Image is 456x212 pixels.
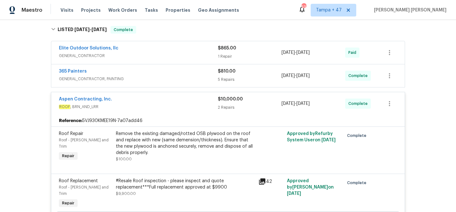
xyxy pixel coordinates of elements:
[59,69,87,74] a: 365 Painters
[59,46,118,50] a: Elite Outdoor Solutions, llc
[282,73,310,79] span: -
[348,73,370,79] span: Complete
[59,105,70,109] em: ROOF
[282,101,295,106] span: [DATE]
[59,104,218,110] span: , BRN_AND_LRR
[49,20,407,40] div: LISTED [DATE]-[DATE]Complete
[287,179,334,196] span: Approved by [PERSON_NAME] on
[287,191,301,196] span: [DATE]
[296,101,310,106] span: [DATE]
[218,69,236,74] span: $810.00
[59,53,218,59] span: GENERAL_CONTRACTOR
[218,46,236,50] span: $865.00
[59,185,109,196] span: Roof - [PERSON_NAME] and Trim
[92,27,107,32] span: [DATE]
[316,7,342,13] span: Tampa + 47
[296,74,310,78] span: [DATE]
[74,27,107,32] span: -
[22,7,42,13] span: Maestro
[258,178,283,185] div: 42
[116,157,132,161] span: $100.00
[296,50,310,55] span: [DATE]
[58,26,107,34] h6: LISTED
[321,138,336,142] span: [DATE]
[218,53,282,60] div: 1 Repair
[59,179,98,183] span: Roof Replacement
[371,7,446,13] span: [PERSON_NAME] [PERSON_NAME]
[81,7,101,13] span: Projects
[218,76,282,83] div: 5 Repairs
[282,100,310,107] span: -
[145,8,158,12] span: Tasks
[60,200,77,206] span: Repair
[282,74,295,78] span: [DATE]
[116,178,255,190] div: #Resale Roof inspection - please inspect and quote replacement***Full replacement approved at $9900
[218,104,282,111] div: 2 Repairs
[301,4,306,10] div: 533
[282,50,295,55] span: [DATE]
[287,132,336,142] span: Approved by Refurby System User on
[198,7,239,13] span: Geo Assignments
[51,115,405,126] div: 5VJ930KMEE19N-7a07add46
[74,27,90,32] span: [DATE]
[347,132,369,139] span: Complete
[218,97,243,101] span: $10,000.00
[59,132,83,136] span: Roof Repair
[59,138,109,148] span: Roof - [PERSON_NAME] and Trim
[111,27,136,33] span: Complete
[166,7,190,13] span: Properties
[348,100,370,107] span: Complete
[347,180,369,186] span: Complete
[348,49,359,56] span: Paid
[116,192,136,196] span: $9,900.00
[282,49,310,56] span: -
[108,7,137,13] span: Work Orders
[59,76,218,82] span: GENERAL_CONTRACTOR, PAINTING
[116,131,255,156] div: Remove the existing damaged/rotted OSB plywood on the roof and replace with new (same demension/t...
[60,7,73,13] span: Visits
[59,97,112,101] a: Aspen Contracting, Inc.
[60,153,77,159] span: Repair
[59,118,82,124] b: Reference:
